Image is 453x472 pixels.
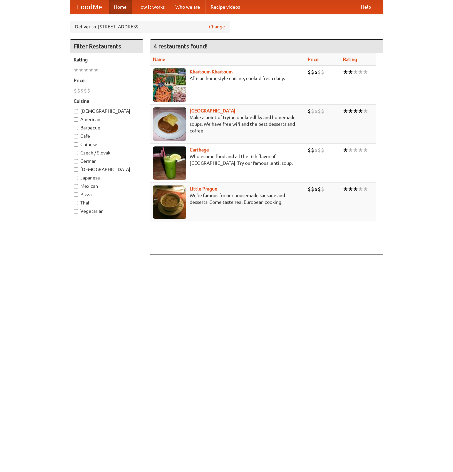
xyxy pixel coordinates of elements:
[74,87,77,94] li: $
[308,185,311,193] li: $
[311,146,314,154] li: $
[153,192,302,205] p: We're famous for our housemade sausage and desserts. Come taste real European cooking.
[321,107,324,115] li: $
[190,108,235,113] b: [GEOGRAPHIC_DATA]
[363,107,368,115] li: ★
[314,68,318,76] li: $
[74,167,78,172] input: [DEMOGRAPHIC_DATA]
[84,87,87,94] li: $
[74,116,140,123] label: American
[74,166,140,173] label: [DEMOGRAPHIC_DATA]
[353,146,358,154] li: ★
[74,117,78,122] input: American
[94,66,99,74] li: ★
[311,68,314,76] li: $
[74,159,78,163] input: German
[353,107,358,115] li: ★
[109,0,132,14] a: Home
[74,66,79,74] li: ★
[74,208,140,214] label: Vegetarian
[70,21,230,33] div: Deliver to: [STREET_ADDRESS]
[74,133,140,139] label: Cafe
[74,109,78,113] input: [DEMOGRAPHIC_DATA]
[318,146,321,154] li: $
[205,0,245,14] a: Recipe videos
[363,146,368,154] li: ★
[74,126,78,130] input: Barbecue
[190,69,233,74] a: Khartoum Khartoum
[363,185,368,193] li: ★
[311,107,314,115] li: $
[321,146,324,154] li: $
[153,146,186,180] img: carthage.jpg
[353,185,358,193] li: ★
[70,0,109,14] a: FoodMe
[321,68,324,76] li: $
[74,183,140,189] label: Mexican
[348,107,353,115] li: ★
[153,57,165,62] a: Name
[348,185,353,193] li: ★
[358,146,363,154] li: ★
[356,0,376,14] a: Help
[74,174,140,181] label: Japanese
[209,23,225,30] a: Change
[318,68,321,76] li: $
[70,40,143,53] h4: Filter Restaurants
[74,191,140,198] label: Pizza
[308,68,311,76] li: $
[353,68,358,76] li: ★
[77,87,80,94] li: $
[84,66,89,74] li: ★
[348,68,353,76] li: ★
[153,68,186,102] img: khartoum.jpg
[153,114,302,134] p: Make a point of trying our knedlíky and homemade soups. We have free wifi and the best desserts a...
[343,185,348,193] li: ★
[358,68,363,76] li: ★
[358,107,363,115] li: ★
[363,68,368,76] li: ★
[74,141,140,148] label: Chinese
[170,0,205,14] a: Who we are
[74,124,140,131] label: Barbecue
[74,158,140,164] label: German
[74,151,78,155] input: Czech / Slovak
[348,146,353,154] li: ★
[74,201,78,205] input: Thai
[343,107,348,115] li: ★
[314,185,318,193] li: $
[87,87,90,94] li: $
[190,186,217,191] a: Little Prague
[190,147,209,152] a: Carthage
[74,98,140,104] h5: Cuisine
[314,107,318,115] li: $
[318,107,321,115] li: $
[74,209,78,213] input: Vegetarian
[308,57,319,62] a: Price
[74,192,78,197] input: Pizza
[343,57,357,62] a: Rating
[132,0,170,14] a: How it works
[153,107,186,141] img: czechpoint.jpg
[74,134,78,138] input: Cafe
[74,149,140,156] label: Czech / Slovak
[79,66,84,74] li: ★
[89,66,94,74] li: ★
[321,185,324,193] li: $
[358,185,363,193] li: ★
[311,185,314,193] li: $
[80,87,84,94] li: $
[74,184,78,188] input: Mexican
[153,153,302,166] p: Wholesome food and all the rich flavor of [GEOGRAPHIC_DATA]. Try our famous lentil soup.
[318,185,321,193] li: $
[74,142,78,147] input: Chinese
[74,176,78,180] input: Japanese
[74,56,140,63] h5: Rating
[74,199,140,206] label: Thai
[308,146,311,154] li: $
[153,75,302,82] p: African homestyle cuisine, cooked fresh daily.
[343,146,348,154] li: ★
